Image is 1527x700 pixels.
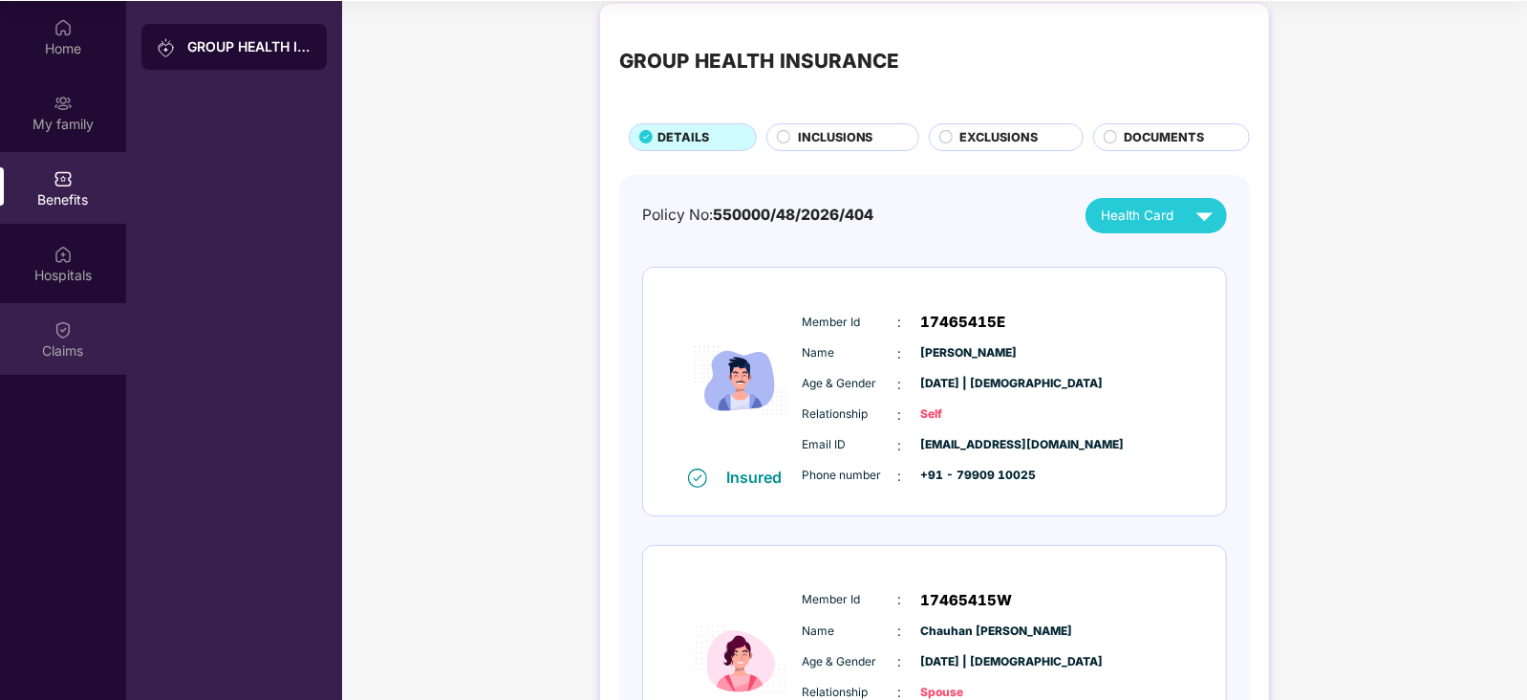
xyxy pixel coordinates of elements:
span: Member Id [803,591,898,609]
div: Insured [726,468,793,487]
span: EXCLUSIONS [959,128,1038,147]
img: svg+xml;base64,PHN2ZyB4bWxucz0iaHR0cDovL3d3dy53My5vcmcvMjAwMC9zdmciIHdpZHRoPSIxNiIgaGVpZ2h0PSIxNi... [688,469,707,488]
span: DOCUMENTS [1125,128,1205,147]
span: : [898,589,902,610]
span: 17465415W [921,589,1013,612]
span: : [898,374,902,395]
span: 550000/48/2026/404 [713,206,873,224]
span: +91 - 79909 10025 [921,467,1017,485]
div: Policy No: [642,204,873,228]
img: icon [683,295,798,467]
img: svg+xml;base64,PHN2ZyBpZD0iSG9tZSIgeG1sbnM9Imh0dHA6Ly93d3cudzMub3JnLzIwMDAvc3ZnIiB3aWR0aD0iMjAiIG... [54,18,73,37]
span: : [898,343,902,364]
span: Health Card [1101,206,1173,226]
img: svg+xml;base64,PHN2ZyB3aWR0aD0iMjAiIGhlaWdodD0iMjAiIHZpZXdCb3g9IjAgMCAyMCAyMCIgZmlsbD0ibm9uZSIgeG... [157,38,176,57]
span: Phone number [803,467,898,485]
img: svg+xml;base64,PHN2ZyBpZD0iQmVuZWZpdHMiIHhtbG5zPSJodHRwOi8vd3d3LnczLm9yZy8yMDAwL3N2ZyIgd2lkdGg9Ij... [54,169,73,188]
span: : [898,466,902,487]
img: svg+xml;base64,PHN2ZyB3aWR0aD0iMjAiIGhlaWdodD0iMjAiIHZpZXdCb3g9IjAgMCAyMCAyMCIgZmlsbD0ibm9uZSIgeG... [54,94,73,113]
span: Email ID [803,436,898,454]
span: Age & Gender [803,653,898,671]
span: [PERSON_NAME] [921,344,1017,362]
span: : [898,621,902,642]
span: Name [803,623,898,641]
span: DETAILS [657,128,709,147]
span: : [898,312,902,333]
span: 17465415E [921,311,1006,334]
span: : [898,405,902,426]
span: [EMAIL_ADDRESS][DOMAIN_NAME] [921,436,1017,454]
button: Health Card [1086,198,1227,233]
span: [DATE] | [DEMOGRAPHIC_DATA] [921,375,1017,393]
span: Member Id [803,314,898,332]
span: Self [921,405,1017,424]
span: Age & Gender [803,375,898,393]
span: : [898,651,902,672]
img: svg+xml;base64,PHN2ZyB4bWxucz0iaHR0cDovL3d3dy53My5vcmcvMjAwMC9zdmciIHZpZXdCb3g9IjAgMCAyNCAyNCIgd2... [1188,199,1221,232]
span: Name [803,344,898,362]
div: GROUP HEALTH INSURANCE [619,46,899,77]
span: Chauhan [PERSON_NAME] [921,623,1017,641]
img: svg+xml;base64,PHN2ZyBpZD0iQ2xhaW0iIHhtbG5zPSJodHRwOi8vd3d3LnczLm9yZy8yMDAwL3N2ZyIgd2lkdGg9IjIwIi... [54,320,73,339]
span: INCLUSIONS [798,128,873,147]
img: svg+xml;base64,PHN2ZyBpZD0iSG9zcGl0YWxzIiB4bWxucz0iaHR0cDovL3d3dy53My5vcmcvMjAwMC9zdmciIHdpZHRoPS... [54,245,73,264]
span: : [898,435,902,456]
div: GROUP HEALTH INSURANCE [187,37,312,56]
span: [DATE] | [DEMOGRAPHIC_DATA] [921,653,1017,671]
span: Relationship [803,405,898,424]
